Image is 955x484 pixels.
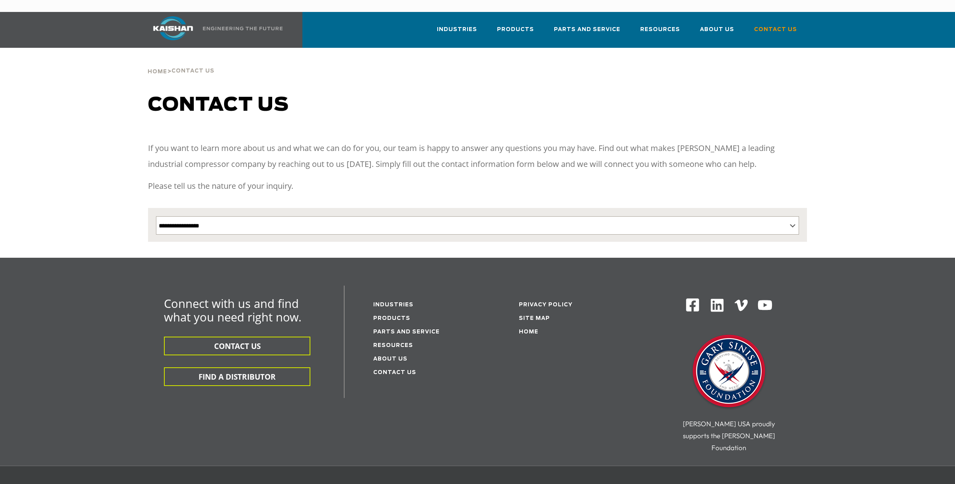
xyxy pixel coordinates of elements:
[437,25,477,34] span: Industries
[709,298,725,313] img: Linkedin
[148,96,289,115] span: Contact us
[437,19,477,46] a: Industries
[519,316,550,321] a: Site Map
[497,19,534,46] a: Products
[554,25,620,34] span: Parts and Service
[754,25,797,34] span: Contact Us
[148,69,167,74] span: Home
[143,12,284,48] a: Kaishan USA
[373,316,410,321] a: Products
[685,298,700,312] img: Facebook
[148,48,214,78] div: >
[757,298,773,313] img: Youtube
[172,69,214,74] span: Contact Us
[497,25,534,34] span: Products
[373,357,407,362] a: About Us
[164,337,310,355] button: CONTACT US
[519,329,538,335] a: Home
[143,16,203,40] img: kaishan logo
[148,140,807,172] p: If you want to learn more about us and what we can do for you, our team is happy to answer any qu...
[640,19,680,46] a: Resources
[683,419,775,452] span: [PERSON_NAME] USA proudly supports the [PERSON_NAME] Foundation
[735,300,748,311] img: Vimeo
[148,68,167,75] a: Home
[554,19,620,46] a: Parts and Service
[373,343,413,348] a: Resources
[640,25,680,34] span: Resources
[754,19,797,46] a: Contact Us
[373,370,416,375] a: Contact Us
[164,367,310,386] button: FIND A DISTRIBUTOR
[373,302,413,308] a: Industries
[203,27,283,30] img: Engineering the future
[700,19,734,46] a: About Us
[373,329,440,335] a: Parts and service
[689,332,769,412] img: Gary Sinise Foundation
[164,296,302,325] span: Connect with us and find what you need right now.
[700,25,734,34] span: About Us
[148,178,807,194] p: Please tell us the nature of your inquiry.
[519,302,573,308] a: Privacy Policy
